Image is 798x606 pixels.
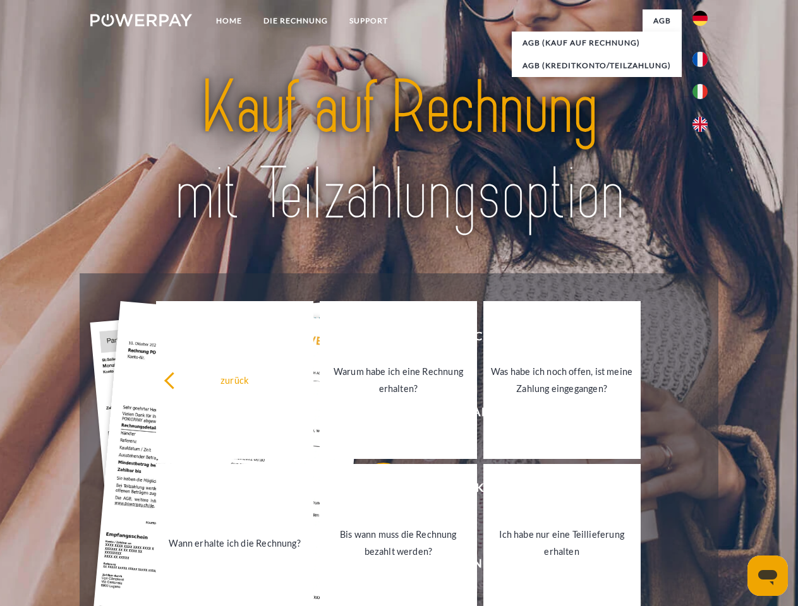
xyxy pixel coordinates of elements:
img: logo-powerpay-white.svg [90,14,192,27]
div: Wann erhalte ich die Rechnung? [164,534,306,551]
div: Was habe ich noch offen, ist meine Zahlung eingegangen? [491,363,633,397]
img: de [692,11,708,26]
a: DIE RECHNUNG [253,9,339,32]
iframe: Schaltfläche zum Öffnen des Messaging-Fensters [747,555,788,596]
div: Ich habe nur eine Teillieferung erhalten [491,526,633,560]
img: title-powerpay_de.svg [121,61,677,242]
a: AGB (Kreditkonto/Teilzahlung) [512,54,682,77]
a: Home [205,9,253,32]
div: zurück [164,371,306,388]
a: Was habe ich noch offen, ist meine Zahlung eingegangen? [483,301,641,459]
img: fr [692,52,708,67]
img: it [692,84,708,99]
div: Bis wann muss die Rechnung bezahlt werden? [327,526,469,560]
a: agb [643,9,682,32]
div: Warum habe ich eine Rechnung erhalten? [327,363,469,397]
img: en [692,117,708,132]
a: SUPPORT [339,9,399,32]
a: AGB (Kauf auf Rechnung) [512,32,682,54]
